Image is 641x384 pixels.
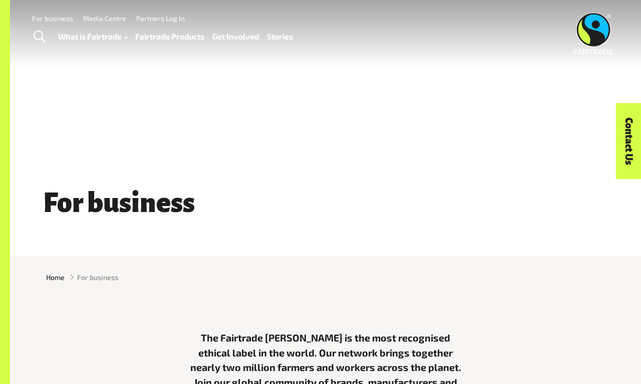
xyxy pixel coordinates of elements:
[135,29,204,43] a: Fairtrade Products
[83,14,126,22] a: Media Centre
[136,14,185,22] a: Partners Log In
[27,24,52,49] a: Toggle Search
[574,12,613,54] img: Fairtrade Australia New Zealand logo
[40,188,198,218] span: For business
[212,29,259,43] a: Get Involved
[46,272,65,282] a: Home
[58,29,128,43] a: What is Fairtrade
[77,272,118,282] span: For business
[267,29,293,43] a: Stories
[32,14,73,22] a: For business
